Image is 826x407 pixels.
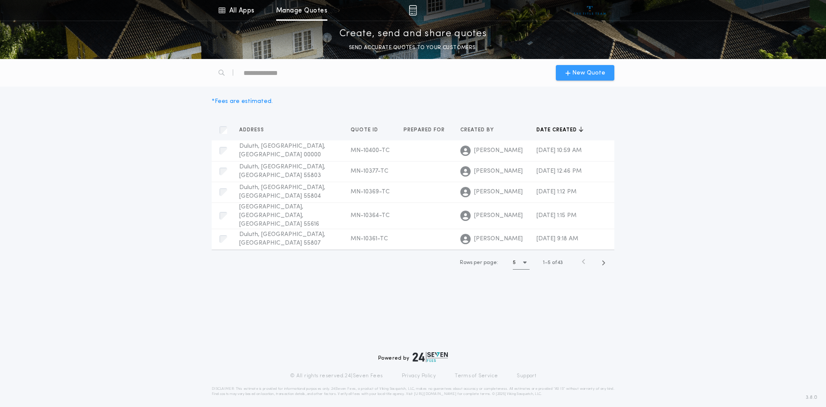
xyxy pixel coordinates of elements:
span: Prepared for [404,127,447,134]
button: Quote ID [351,126,385,134]
span: MN-10400-TC [351,147,390,154]
div: Powered by [378,352,448,362]
span: [DATE] 1:12 PM [536,189,576,195]
span: 1 [543,260,545,265]
span: Duluth, [GEOGRAPHIC_DATA], [GEOGRAPHIC_DATA] 55804 [239,184,325,199]
span: New Quote [572,68,605,78]
a: Support [517,373,536,379]
p: Create, send and share quotes [339,27,487,41]
span: Date created [536,127,579,134]
button: New Quote [556,65,614,81]
h1: 5 [513,258,516,267]
span: [DATE] 10:59 AM [536,147,582,154]
span: Duluth, [GEOGRAPHIC_DATA], [GEOGRAPHIC_DATA] 00000 [239,143,325,158]
span: Address [239,127,266,134]
button: 5 [513,256,530,270]
a: Terms of Service [455,373,498,379]
span: MN-10369-TC [351,189,390,195]
img: vs-icon [574,6,606,15]
span: [PERSON_NAME] [474,211,523,220]
span: Rows per page: [460,260,498,265]
span: of 43 [552,259,563,267]
span: [GEOGRAPHIC_DATA], [GEOGRAPHIC_DATA], [GEOGRAPHIC_DATA] 55616 [239,204,319,227]
p: DISCLAIMER: This estimate is provided for informational purposes only. 24|Seven Fees, a product o... [212,386,614,397]
p: © All rights reserved. 24|Seven Fees [290,373,383,379]
span: MN-10364-TC [351,212,390,219]
span: 3.8.0 [806,394,817,401]
button: Date created [536,126,583,134]
span: [PERSON_NAME] [474,188,523,196]
span: MN-10361-TC [351,236,388,242]
p: SEND ACCURATE QUOTES TO YOUR CUSTOMERS. [349,43,477,52]
span: Quote ID [351,127,380,134]
button: Created by [460,126,500,134]
span: Created by [460,127,496,134]
span: 5 [548,260,551,265]
img: img [409,5,417,16]
span: MN-10377-TC [351,168,388,174]
a: Privacy Policy [402,373,436,379]
a: [URL][DOMAIN_NAME] [414,392,456,396]
span: Duluth, [GEOGRAPHIC_DATA], [GEOGRAPHIC_DATA] 55803 [239,164,325,179]
span: [DATE] 9:18 AM [536,236,578,242]
span: Duluth, [GEOGRAPHIC_DATA], [GEOGRAPHIC_DATA] 55807 [239,231,325,246]
span: [DATE] 12:46 PM [536,168,582,174]
span: [PERSON_NAME] [474,167,523,176]
span: [PERSON_NAME] [474,235,523,243]
div: * Fees are estimated. [212,97,273,106]
img: logo [413,352,448,362]
span: [PERSON_NAME] [474,146,523,155]
span: [DATE] 1:15 PM [536,212,576,219]
button: Address [239,126,271,134]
